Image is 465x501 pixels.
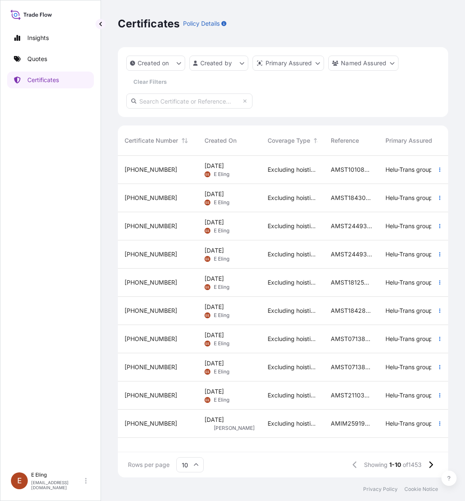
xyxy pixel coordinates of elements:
span: Excluding hoisting [268,391,317,400]
span: [PHONE_NUMBER] [125,419,177,428]
span: [PHONE_NUMBER] [125,363,177,371]
span: CT [205,424,210,432]
button: Sort [312,136,322,146]
span: Helu-Trans group of companies and their subsidiaries [385,391,439,400]
a: Cookie Notice [404,486,438,493]
span: E [17,477,22,485]
span: Rows per page [128,461,170,469]
span: Helu-Trans group of companies and their subsidiaries [385,250,439,258]
button: createdBy Filter options [189,56,248,71]
span: Excluding hoisting [268,278,317,287]
span: Excluding hoisting [268,250,317,258]
p: Quotes [27,55,47,63]
span: E Eling [214,256,229,262]
span: [DATE] [205,303,224,311]
span: Coverage Type [268,136,310,145]
span: EE [205,339,210,348]
span: of 1453 [403,461,422,469]
span: AMST244930SYZJ [331,222,372,230]
span: E Eling [214,397,229,403]
p: Primary Assured [266,59,312,67]
span: Reference [331,136,359,145]
span: Helu-Trans group of companies and their subsidiaries [385,419,439,428]
span: E Eling [214,227,229,234]
span: Helu-Trans group of companies and their subsidiaries [385,222,439,230]
span: Primary Assured [385,136,432,145]
span: Excluding hoisting [268,306,317,315]
span: AMST071389INHT [331,363,372,371]
button: cargoOwner Filter options [328,56,399,71]
span: Helu-Trans group of companies and their subsidiaries [385,335,439,343]
span: AMST181253JHJH [331,278,372,287]
span: Excluding hoisting [268,222,317,230]
span: EE [205,368,210,376]
span: E Eling [214,368,229,375]
span: [PERSON_NAME] [214,425,255,432]
p: Created by [200,59,232,67]
span: [DATE] [205,218,224,227]
span: Helu-Trans group of companies and their subsidiaries [385,363,439,371]
span: Excluding hoisting [268,363,317,371]
span: [PHONE_NUMBER] [125,222,177,230]
a: Certificates [7,72,94,88]
span: EE [205,283,210,291]
span: [PHONE_NUMBER] [125,335,177,343]
span: E Eling [214,199,229,206]
span: 1-10 [389,461,401,469]
p: Named Assured [341,59,386,67]
span: [DATE] [205,246,224,255]
input: Search Certificate or Reference... [126,93,252,109]
span: E Eling [214,171,229,178]
span: EE [205,396,210,404]
p: Created on [138,59,169,67]
span: [PHONE_NUMBER] [125,391,177,400]
span: [PHONE_NUMBER] [125,165,177,174]
span: AMIM259190SZTT [331,419,372,428]
span: EE [205,311,210,320]
span: [PHONE_NUMBER] [125,306,177,315]
span: [DATE] [205,359,224,368]
span: AMST101089INHT [331,165,372,174]
button: createdOn Filter options [126,56,185,71]
button: Sort [180,136,190,146]
a: Insights [7,29,94,46]
span: AMST184284MMYC [331,306,372,315]
span: Created On [205,136,236,145]
span: Helu-Trans group of companies and their subsidiaries [385,306,439,315]
p: Policy Details [183,19,220,28]
span: AMST184309LYLY [331,194,372,202]
span: E Eling [214,340,229,347]
span: Excluding hoisting [268,194,317,202]
a: Quotes [7,51,94,67]
span: Helu-Trans group of companies and their subsidiaries [385,278,439,287]
span: [PHONE_NUMBER] [125,194,177,202]
span: Excluding hoisting [268,165,317,174]
span: [PHONE_NUMBER] [125,278,177,287]
span: Helu-Trans group of companies and their subsidiaries [385,165,439,174]
a: Privacy Policy [363,486,398,493]
span: [DATE] [205,387,224,396]
span: AMST244930SYZJ [331,250,372,258]
span: E Eling [214,312,229,319]
span: [PHONE_NUMBER] [125,250,177,258]
span: [DATE] [205,190,224,198]
span: EE [205,198,210,207]
span: [DATE] [205,274,224,283]
span: Showing [364,461,388,469]
p: Clear Filters [133,77,167,86]
span: Certificate Number [125,136,178,145]
span: [DATE] [205,162,224,170]
p: Insights [27,34,49,42]
span: AMST211034JHJH [331,391,372,400]
span: Excluding hoisting [268,419,317,428]
span: EE [205,170,210,179]
span: Excluding hoisting [268,335,317,343]
span: EE [205,227,210,235]
span: EE [205,255,210,263]
p: E Eling [31,472,83,478]
span: E Eling [214,284,229,290]
span: [DATE] [205,416,224,424]
span: AMST071389INHT [331,335,372,343]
